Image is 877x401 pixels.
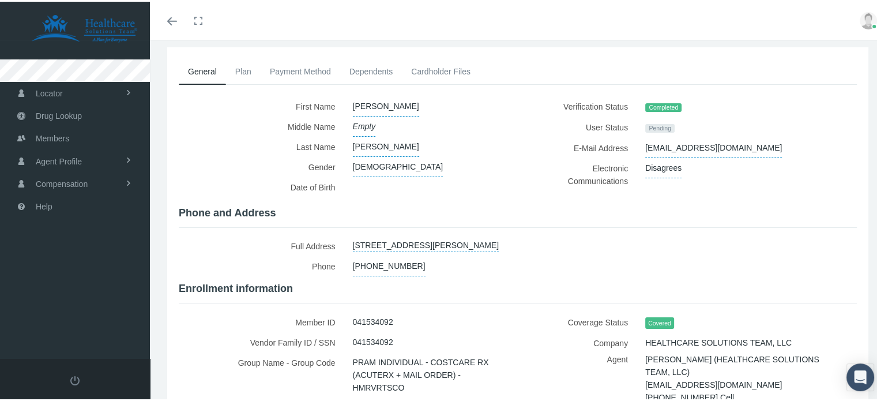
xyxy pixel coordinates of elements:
span: Compensation [36,171,88,193]
a: Payment Method [261,57,340,83]
span: [EMAIL_ADDRESS][DOMAIN_NAME] [645,374,782,392]
span: HEALTHCARE SOLUTIONS TEAM, LLC [645,331,792,351]
label: Vendor Family ID / SSN [179,331,344,351]
label: Company [526,331,637,351]
span: [PHONE_NUMBER] [353,254,426,275]
label: Last Name [179,135,344,155]
span: 041534092 [353,310,393,330]
span: [PERSON_NAME] [353,135,419,155]
h4: Enrollment information [179,281,857,294]
a: Plan [226,57,261,83]
label: Full Address [179,234,344,254]
label: Group Name - Group Code [179,351,344,396]
a: [STREET_ADDRESS][PERSON_NAME] [353,234,499,250]
a: General [179,57,226,83]
label: User Status [526,115,637,136]
span: Completed [645,102,682,111]
label: Gender [179,155,344,175]
span: Pending [645,122,675,132]
span: Help [36,194,52,216]
label: Coverage Status [526,310,637,332]
span: [PERSON_NAME] [353,95,419,115]
span: Members [36,126,69,148]
span: [PERSON_NAME] (HEALTHCARE SOLUTIONS TEAM, LLC) [645,349,819,379]
span: Covered [645,316,674,328]
span: Empty [353,115,376,135]
a: Cardholder Files [402,57,480,83]
a: Dependents [340,57,402,83]
img: HEALTHCARE SOLUTIONS TEAM, LLC [15,13,153,42]
span: [EMAIL_ADDRESS][DOMAIN_NAME] [645,136,782,156]
label: Middle Name [179,115,344,135]
div: Open Intercom Messenger [846,362,874,389]
span: Agent Profile [36,149,82,171]
span: Drug Lookup [36,103,82,125]
label: E-Mail Address [526,136,637,156]
label: Member ID [179,310,344,331]
label: Verification Status [526,95,637,115]
img: user-placeholder.jpg [860,10,877,28]
span: PRAM INDIVIDUAL - COSTCARE RX (ACUTERX + MAIL ORDER) - HMRVRTSCO [353,351,501,396]
span: Locator [36,81,63,103]
span: [DEMOGRAPHIC_DATA] [353,155,443,175]
label: First Name [179,95,344,115]
h4: Phone and Address [179,205,857,218]
label: Date of Birth [179,175,344,199]
span: Disagrees [645,156,682,177]
span: 041534092 [353,331,393,350]
label: Phone [179,254,344,275]
label: Electronic Communications [526,156,637,189]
